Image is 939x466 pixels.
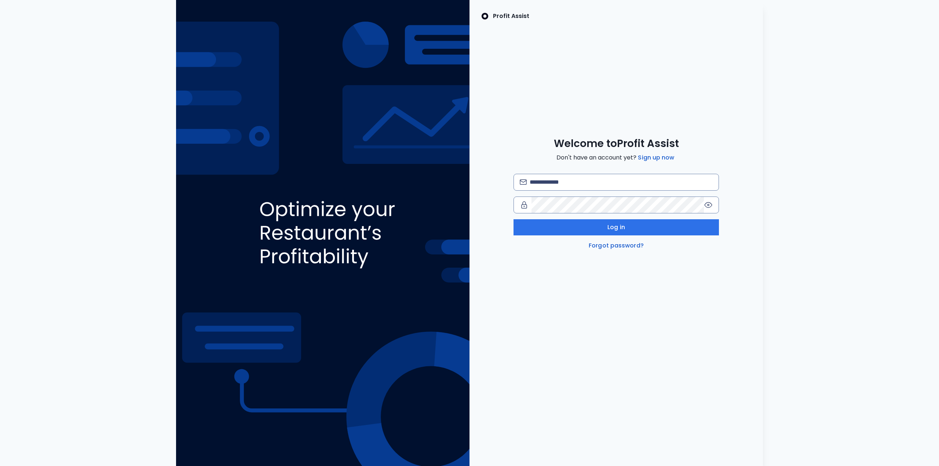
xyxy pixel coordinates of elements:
[493,12,529,21] p: Profit Assist
[636,153,676,162] a: Sign up now
[514,219,719,235] button: Log in
[587,241,645,250] a: Forgot password?
[554,137,679,150] span: Welcome to Profit Assist
[481,12,489,21] img: SpotOn Logo
[556,153,676,162] span: Don't have an account yet?
[520,179,527,185] img: email
[607,223,625,232] span: Log in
